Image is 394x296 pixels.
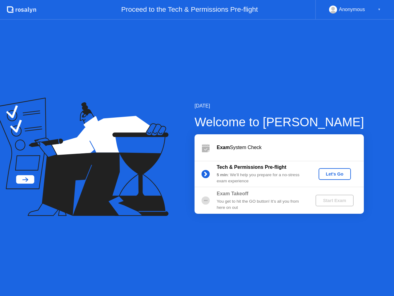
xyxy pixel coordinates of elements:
[195,102,364,110] div: [DATE]
[339,6,365,14] div: Anonymous
[217,191,248,196] b: Exam Takeoff
[195,113,364,131] div: Welcome to [PERSON_NAME]
[217,145,230,150] b: Exam
[318,198,351,203] div: Start Exam
[316,195,353,206] button: Start Exam
[217,172,228,177] b: 5 min
[378,6,381,14] div: ▼
[217,144,364,151] div: System Check
[321,172,348,176] div: Let's Go
[217,172,305,184] div: : We’ll help you prepare for a no-stress exam experience
[217,164,286,170] b: Tech & Permissions Pre-flight
[319,168,351,180] button: Let's Go
[217,198,305,211] div: You get to hit the GO button! It’s all you from here on out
